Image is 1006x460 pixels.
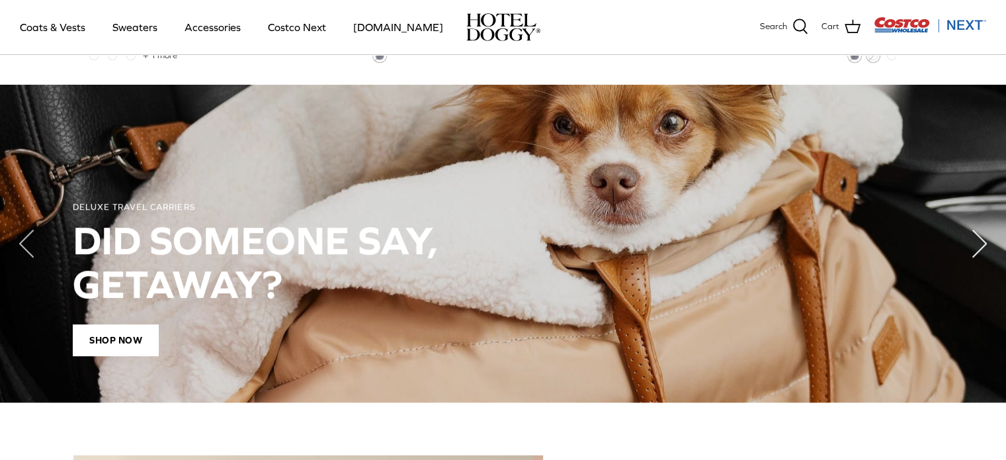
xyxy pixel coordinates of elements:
[73,202,933,213] div: DELUXE TRAVEL CARRIERS
[760,19,808,36] a: Search
[73,218,933,306] h2: DID SOMEONE SAY, GETAWAY?
[143,51,177,60] span: + 1 more
[8,5,97,50] a: Coats & Vests
[466,13,540,41] img: hoteldoggycom
[73,324,159,356] span: Shop Now
[953,217,1006,270] button: Next
[173,5,253,50] a: Accessories
[874,25,986,35] a: Visit Costco Next
[760,20,787,34] span: Search
[821,19,860,36] a: Cart
[874,17,986,33] img: Costco Next
[341,5,455,50] a: [DOMAIN_NAME]
[821,20,839,34] span: Cart
[466,13,540,41] a: hoteldoggy.com hoteldoggycom
[256,5,338,50] a: Costco Next
[101,5,169,50] a: Sweaters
